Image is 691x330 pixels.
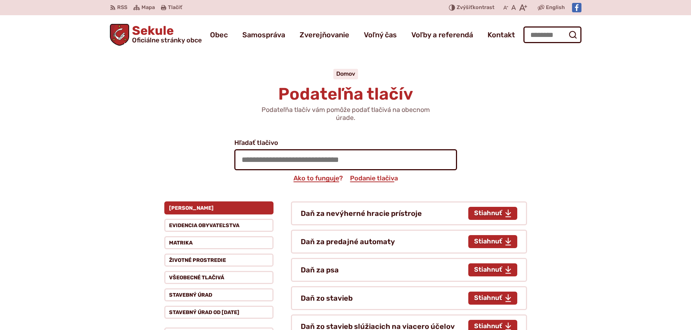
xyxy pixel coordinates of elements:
span: Sekule [129,25,202,43]
span: Mapa [141,3,155,12]
button: Životné prostredie [164,254,273,267]
button: [PERSON_NAME] [164,201,273,214]
button: Stavebný úrad od [DATE] [164,306,273,319]
a: Kontakt [488,25,515,45]
a: Stiahnuť [468,292,517,305]
span: Stiahnuť [474,294,502,302]
a: Obec [210,25,228,45]
button: Evidencia obyvateľstva [164,219,273,232]
button: Stavebný úrad [164,288,273,301]
button: Matrika [164,236,273,249]
span: Oficiálne stránky obce [132,37,202,43]
span: Tlačiť [168,5,182,11]
span: Stiahnuť [474,266,502,274]
a: Logo Sekule, prejsť na domovskú stránku. [110,24,202,46]
span: Stiahnuť [474,209,502,217]
a: Voľby a referendá [411,25,473,45]
span: Hľadať tlačivo [234,139,457,147]
img: Prejsť na Facebook stránku [572,3,581,12]
a: Zverejňovanie [300,25,349,45]
input: Hľadať tlačivo [234,149,457,170]
a: Ako to funguje? [293,174,344,182]
span: Stiahnuť [474,238,502,246]
span: kontrast [457,5,494,11]
h4: Daň za nevýherné hracie prístroje [301,209,462,218]
h4: Daň za predajné automaty [301,237,462,246]
a: English [544,3,566,12]
a: Samospráva [242,25,285,45]
h4: Daň zo stavieb [301,294,462,302]
button: Všeobecné tlačivá [164,271,273,284]
a: Podanie tlačiva [349,174,399,182]
a: Domov [336,70,355,77]
a: Stiahnuť [468,235,517,248]
a: Stiahnuť [468,207,517,220]
span: RSS [117,3,127,12]
img: Prejsť na domovskú stránku [110,24,129,46]
a: Voľný čas [364,25,397,45]
p: Podateľňa tlačív vám pomôže podať tlačivá na obecnom úrade. [259,106,433,122]
span: English [546,3,565,12]
a: Stiahnuť [468,263,517,276]
span: Podateľňa tlačív [278,84,413,104]
h4: Daň za psa [301,266,462,274]
span: Zvýšiť [457,4,473,11]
